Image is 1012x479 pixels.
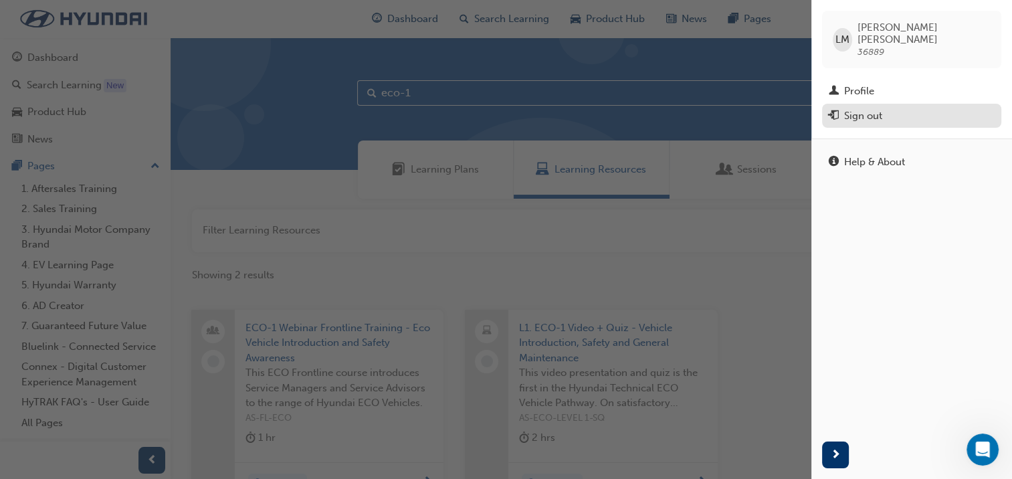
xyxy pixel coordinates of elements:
span: 36889 [857,46,884,58]
a: Help & About [822,150,1001,175]
a: Profile [822,79,1001,104]
span: info-icon [829,157,839,169]
span: man-icon [829,86,839,98]
span: [PERSON_NAME] [PERSON_NAME] [857,21,991,45]
div: Profile [844,84,874,99]
div: Sign out [844,108,882,124]
span: next-icon [831,447,841,464]
span: LM [835,32,849,47]
div: Help & About [844,155,905,170]
span: exit-icon [829,110,839,122]
iframe: Intercom live chat [967,434,999,466]
button: Sign out [822,104,1001,128]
